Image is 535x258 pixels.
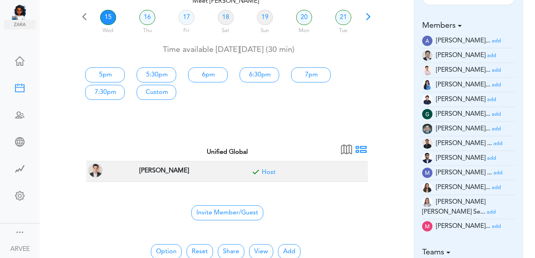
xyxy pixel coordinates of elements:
[422,50,432,61] img: 9k=
[492,223,501,229] a: add
[163,46,295,54] span: Time available [DATE][DATE] (30 min)
[250,168,262,180] span: Included for meeting
[137,67,176,82] a: 5:30pm
[436,67,490,73] span: [PERSON_NAME]...
[422,180,515,195] li: Tax Accountant (mc.cabasan@unified-accounting.com)
[422,168,432,178] img: wOzMUeZp9uVEwAAAABJRU5ErkJggg==
[487,52,496,59] a: add
[422,136,515,151] li: Tax Manager (jm.atienza@unified-accounting.com)
[487,155,496,161] a: add
[422,219,515,234] li: Tax Supervisor (ma.dacuma@unified-accounting.com)
[257,10,273,25] a: 19
[12,4,36,20] img: Unified Global - Powered by TEAMCAL AI
[436,82,490,88] span: [PERSON_NAME]...
[422,109,432,119] img: wEqpdqGJg0NqAAAAABJRU5ErkJggg==
[4,83,36,91] div: New Meeting
[207,24,244,35] div: Sat
[422,197,432,207] img: tYClh565bsNRV2DOQ8zUDWWPrkmSsbOKg5xJDCoDKG2XlEZmCEccTQ7zEOPYImp7PCOAf7r2cjy7pCrRzzhJpJUo4c9mYcQ0F...
[436,155,485,161] span: [PERSON_NAME]
[4,164,36,172] div: Time Saved
[168,24,205,35] div: Fri
[422,80,432,90] img: 2Q==
[422,248,515,257] h5: Teams
[291,67,331,82] a: 7pm
[15,227,25,235] div: Show menu and text
[262,169,276,176] a: Included for meeting
[422,48,515,63] li: Tax Supervisor (a.millos@unified-accounting.com)
[218,10,234,25] a: 18
[4,191,36,199] div: Change Settings
[4,20,36,29] img: zara.png
[492,67,501,73] a: add
[422,65,432,75] img: Z
[492,82,501,88] a: add
[285,24,323,35] div: Mon
[422,138,432,149] img: 9k=
[422,182,432,193] img: t+ebP8ENxXARE3R9ZYAAAAASUVORK5CYII=
[79,14,90,25] span: Previous 7 days
[422,199,485,215] span: [PERSON_NAME] [PERSON_NAME] Se...
[128,24,166,35] div: Thu
[422,166,515,180] li: Tax Advisor (mc.talley@unified-accounting.com)
[487,156,496,161] small: add
[137,164,191,176] span: TAX PARTNER at Corona, CA, USA
[422,94,432,105] img: Z
[493,140,503,147] a: add
[422,36,432,46] img: E70kTnhEtDRAIGhEjAgBAJGBAiAQNCJGBAiAQMCJGAASESMCBEAgaESMCAEAkYECIBA0IkYECIBAwIkYABIRIwIEQCBoRIwIA...
[436,111,490,117] span: [PERSON_NAME]...
[240,67,279,82] a: 6:30pm
[436,170,492,176] span: [PERSON_NAME] ...
[492,38,501,44] a: add
[422,122,515,136] li: Tax Admin (i.herrera@unified-accounting.com)
[4,137,36,145] div: Share Meeting Link
[492,126,501,132] a: add
[492,111,501,117] a: add
[188,67,228,82] a: 6pm
[422,92,515,107] li: Tax Admin (e.dayan@unified-accounting.com)
[422,221,432,231] img: zKsWRAxI9YUAAAAASUVORK5CYII=
[4,110,36,118] div: Schedule Team Meeting
[324,24,362,35] div: Tue
[1,239,39,257] a: ARVEE
[422,124,432,134] img: 2Q==
[4,187,36,206] a: Change Settings
[363,14,374,25] span: Next 7 days
[487,210,496,215] small: add
[493,170,503,176] a: add
[422,151,515,166] li: Partner (justine.tala@unifiedglobalph.com)
[179,10,194,25] a: 17
[137,85,176,100] a: Custom
[246,24,284,35] div: Sun
[422,107,515,122] li: Tax Manager (g.magsino@unified-accounting.com)
[436,38,490,44] span: [PERSON_NAME]...
[492,184,501,191] a: add
[436,223,490,229] span: [PERSON_NAME]...
[139,168,189,174] strong: [PERSON_NAME]
[191,205,263,220] span: Invite Member/Guest to join your Group Free Time Calendar
[492,185,501,190] small: add
[335,10,351,25] a: 21
[4,56,36,64] div: Home
[492,224,501,229] small: add
[88,163,103,178] img: ARVEE FLORES(a.flores@unified-accounting.com, TAX PARTNER at Corona, CA, USA)
[89,24,127,35] div: Wed
[436,96,485,103] span: [PERSON_NAME]
[15,227,25,239] a: Change side menu
[207,149,248,155] strong: Unified Global
[422,153,432,163] img: oYmRaigo6CGHQoVEE68UKaYmSv3mcdPtBqv6mR0IswoELyKVAGpf2awGYjY1lJF3I6BneypHs55I8hk2WCirnQq9SYxiZpiWh...
[10,245,30,254] div: ARVEE
[422,195,515,219] li: Tax Manager (mc.servinas@unified-accounting.com)
[436,140,492,147] span: [PERSON_NAME] ...
[493,141,503,146] small: add
[487,97,496,102] small: add
[487,209,496,215] a: add
[422,21,515,31] h5: Members
[436,126,490,132] span: [PERSON_NAME]...
[492,68,501,73] small: add
[436,184,490,191] span: [PERSON_NAME]...
[85,67,125,82] a: 5pm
